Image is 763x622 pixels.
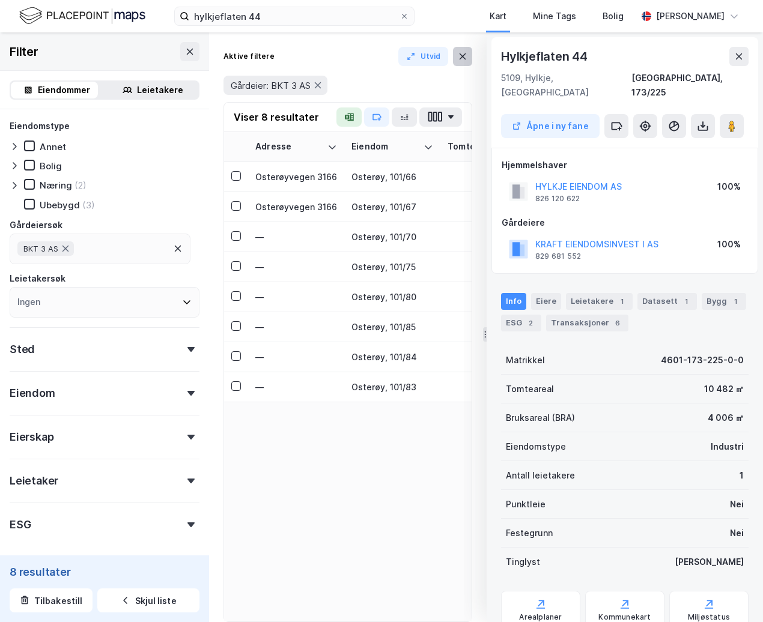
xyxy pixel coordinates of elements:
div: Osterøy, 101/80 [351,291,433,303]
div: — [255,231,337,243]
div: [PERSON_NAME] [656,9,725,23]
div: 5109, Hylkje, [GEOGRAPHIC_DATA] [501,71,631,100]
div: Arealplaner [519,612,562,622]
div: Bolig [603,9,624,23]
span: BKT 3 AS [23,244,58,253]
div: Antall leietakere [506,468,575,483]
div: 10 482 ㎡ [704,382,744,396]
div: Eiendom [10,386,55,400]
div: Bygg [702,293,746,310]
div: 829 681 552 [535,252,581,261]
input: Søk på adresse, matrikkel, gårdeiere, leietakere eller personer [189,7,400,25]
div: 4 989 ㎡ [448,261,511,273]
div: Mine Tags [533,9,576,23]
div: 100% [717,237,741,252]
div: 1 [740,468,744,483]
div: ESG [10,518,31,532]
div: Nei [730,526,744,540]
div: ESG [501,315,541,331]
div: (2) [74,180,87,191]
div: Leietaker [10,474,58,488]
div: Aktive filtere [223,52,275,61]
div: Eiere [531,293,561,310]
div: Info [501,293,526,310]
div: Osterøy, 101/66 [351,171,433,183]
div: — [255,351,337,363]
div: — [255,381,337,393]
div: Tinglyst [506,555,540,569]
div: 826 120 622 [535,194,580,204]
div: Eiendommer [38,83,90,97]
div: Eiendomstype [506,439,566,454]
button: Tilbakestill [10,588,93,612]
div: Osterøyvegen 3166 [255,171,337,183]
div: Osterøyvegen 3166 [255,201,337,213]
button: Åpne i ny fane [501,114,600,138]
div: Industri [711,439,744,454]
div: Ingen [17,295,40,309]
div: — [255,291,337,303]
div: Filter [10,42,38,61]
div: Leietakersøk [10,271,65,286]
iframe: Chat Widget [703,564,763,622]
div: 8 resultater [10,564,199,579]
div: Kart [490,9,506,23]
div: Eierskap [10,430,53,444]
div: Annet [40,141,66,152]
div: 51 709 ㎡ [448,231,511,243]
div: Osterøy, 101/70 [351,231,433,243]
div: Osterøy, 101/83 [351,381,433,393]
div: 1 [616,295,628,307]
div: 1 945 ㎡ [448,321,511,333]
div: Leietakere [566,293,633,310]
div: 8 111 ㎡ [448,201,511,213]
div: Ubebygd [40,199,80,211]
span: Gårdeier: BKT 3 AS [231,80,311,91]
div: [GEOGRAPHIC_DATA], 173/225 [631,71,749,100]
div: Eiendomstype [10,119,70,133]
div: 6 [612,317,624,329]
div: 13 973 ㎡ [448,291,511,303]
div: Gårdeiere [502,216,748,230]
div: 1 [729,295,741,307]
div: Tomteareal [506,382,554,396]
img: logo.f888ab2527a4732fd821a326f86c7f29.svg [19,5,145,26]
div: Osterøy, 101/85 [351,321,433,333]
div: — [255,261,337,273]
div: — [255,321,337,333]
div: Viser 8 resultater [234,110,319,124]
div: Matrikkel [506,353,545,367]
div: Leietakere [137,83,183,97]
div: Hjemmelshaver [502,158,748,172]
div: 1 628 ㎡ [448,351,511,363]
button: Skjul liste [97,588,199,612]
div: Miljøstatus [688,612,730,622]
button: Utvid [398,47,449,66]
div: Sted [10,342,35,357]
div: Tomtestr. [448,141,497,152]
div: 2 [524,317,537,329]
div: Kommunekart [598,612,651,622]
div: Eiendom [351,141,419,152]
div: 593 ㎡ [448,171,511,183]
div: 4 006 ㎡ [708,411,744,425]
div: Festegrunn [506,526,553,540]
div: Hylkjeflaten 44 [501,47,590,66]
div: Nei [730,497,744,512]
div: Adresse [255,141,323,152]
div: (3) [82,199,95,211]
div: 1 [680,295,692,307]
div: Osterøy, 101/75 [351,261,433,273]
div: 4601-173-225-0-0 [661,353,744,367]
div: Osterøy, 101/67 [351,201,433,213]
div: Punktleie [506,497,546,512]
div: Næring [40,180,72,191]
div: Bruksareal (BRA) [506,411,575,425]
div: Bolig [40,160,62,172]
div: Osterøy, 101/84 [351,351,433,363]
div: 100% [717,180,741,194]
div: [PERSON_NAME] [675,555,744,569]
div: Transaksjoner [546,315,628,331]
div: Gårdeiersøk [10,218,62,232]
